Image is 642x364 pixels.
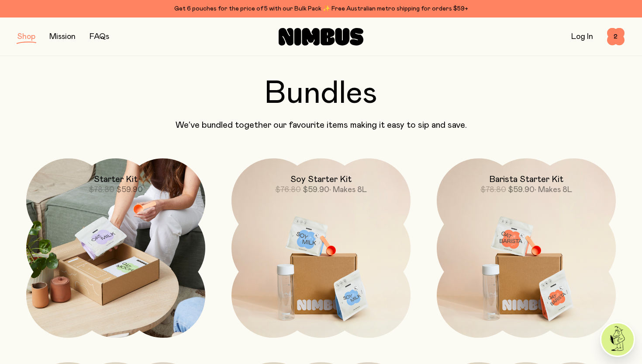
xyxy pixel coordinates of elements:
[607,28,625,45] button: 2
[94,174,138,185] h2: Starter Kit
[437,158,616,338] a: Barista Starter Kit$78.80$59.90• Makes 8L
[116,186,143,194] span: $59.90
[26,158,205,338] a: Starter Kit$78.80$59.90
[290,174,352,185] h2: Soy Starter Kit
[535,186,572,194] span: • Makes 8L
[508,186,535,194] span: $59.90
[275,186,301,194] span: $76.80
[17,3,625,14] div: Get 6 pouches for the price of 5 with our Bulk Pack ✨ Free Australian metro shipping for orders $59+
[601,323,634,356] img: agent
[89,186,114,194] span: $78.80
[329,186,367,194] span: • Makes 8L
[303,186,329,194] span: $59.90
[571,33,593,41] a: Log In
[231,158,411,338] a: Soy Starter Kit$76.80$59.90• Makes 8L
[17,120,625,130] p: We’ve bundled together our favourite items making it easy to sip and save.
[489,174,563,185] h2: Barista Starter Kit
[17,78,625,109] h2: Bundles
[480,186,506,194] span: $78.80
[49,33,76,41] a: Mission
[90,33,109,41] a: FAQs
